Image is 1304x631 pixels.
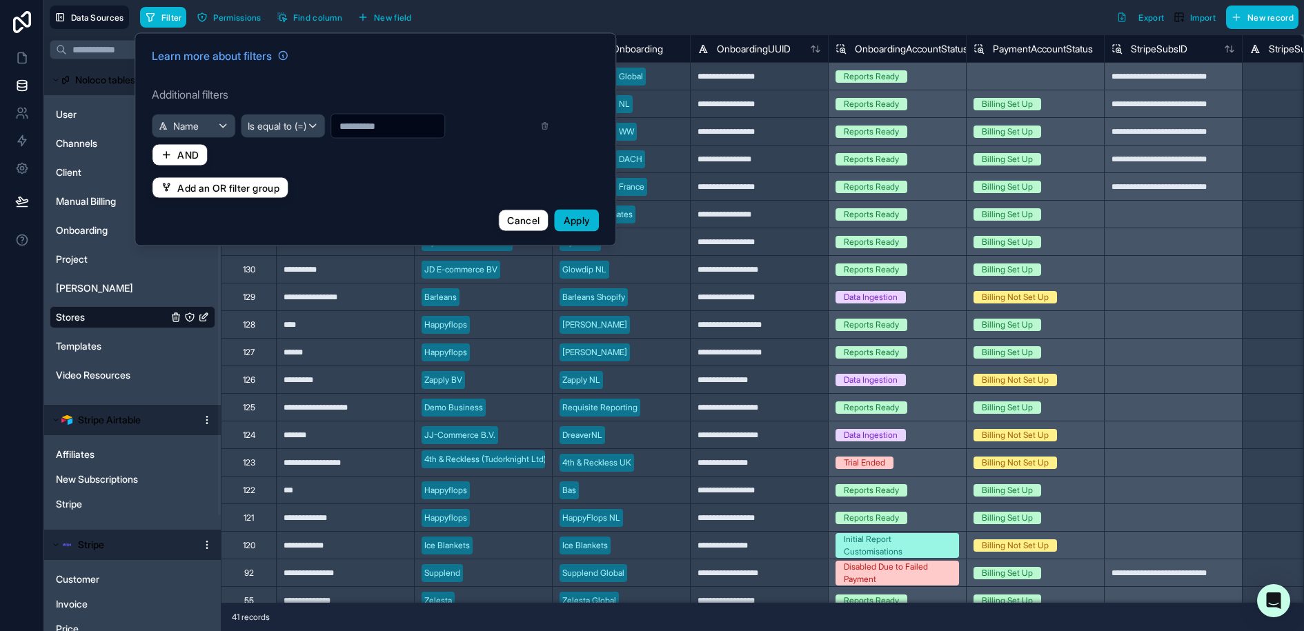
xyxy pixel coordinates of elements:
[50,219,215,241] div: Onboarding
[173,119,199,133] span: Name
[579,42,663,56] span: StoresxOnboarding
[50,6,129,29] button: Data Sources
[244,512,254,523] div: 121
[374,12,412,23] span: New field
[564,214,591,226] span: Apply
[243,319,255,330] div: 128
[424,484,467,497] div: Happyflops
[424,567,460,579] div: Supplend
[78,413,141,427] span: Stripe Airtable
[56,194,168,208] a: Manual Billing
[56,281,133,295] span: [PERSON_NAME]
[562,512,620,524] div: HappyFlops NL
[78,538,104,552] span: Stripe
[993,42,1093,56] span: PaymentAccountStatus
[232,612,270,623] span: 41 records
[152,114,235,138] button: Name
[424,401,483,414] div: Demo Business
[243,430,255,441] div: 124
[50,468,215,490] div: New Subscriptions
[293,12,342,23] span: Find column
[424,512,467,524] div: Happyflops
[56,472,181,486] a: New Subscriptions
[244,595,254,606] div: 55
[56,223,168,237] a: Onboarding
[192,7,271,28] a: Permissions
[562,457,631,469] div: 4th & Reckless UK
[562,346,627,359] div: [PERSON_NAME]
[562,263,606,276] div: Glowdip NL
[152,177,288,199] button: Add an OR filter group
[424,291,457,303] div: Barleans
[562,291,625,303] div: Barleans Shopify
[56,194,116,208] span: Manual Billing
[424,374,462,386] div: Zapply BV
[241,114,325,138] button: Is equal to (=)
[498,210,549,232] button: Cancel
[50,248,215,270] div: Project
[1169,6,1221,29] button: Import
[1247,12,1294,23] span: New record
[56,137,168,150] a: Channels
[161,12,182,23] span: Filter
[1257,584,1290,617] div: Open Intercom Messenger
[56,497,181,511] a: Stripe
[50,568,215,590] div: Customer
[152,144,208,166] button: AND
[243,485,255,496] div: 122
[50,132,215,154] div: Channels
[243,292,255,303] div: 129
[56,572,99,586] span: Customer
[61,414,72,425] img: Airtable Logo
[56,252,88,266] span: Project
[192,7,266,28] button: Permissions
[243,402,255,413] div: 125
[507,214,540,226] span: Cancel
[424,594,452,607] div: Zelesta
[562,319,627,331] div: [PERSON_NAME]
[424,539,470,552] div: Ice Blankets
[555,210,600,232] button: Apply
[56,448,181,461] a: Affiliates
[424,429,495,441] div: JJ-Commerce B.V.
[50,364,215,386] div: Video Resources
[56,368,168,382] a: Video Resources
[56,310,85,324] span: Stores
[75,73,135,87] span: Noloco tables
[56,108,77,121] span: User
[61,539,72,550] img: svg+xml,%3c
[56,597,181,611] a: Invoice
[56,339,168,353] a: Templates
[424,346,467,359] div: Happyflops
[424,453,546,465] div: 4th & Reckless (Tudorknight Ltd)
[56,252,168,266] a: Project
[353,7,417,28] button: New field
[56,166,168,179] a: Client
[50,493,215,515] div: Stripe
[56,339,101,353] span: Templates
[56,597,88,611] span: Invoice
[56,368,130,382] span: Video Resources
[50,443,215,465] div: Affiliates
[244,568,254,579] div: 92
[50,535,196,554] button: Stripe
[243,540,255,551] div: 120
[152,48,288,64] a: Learn more about filters
[243,457,255,468] div: 123
[56,166,81,179] span: Client
[213,12,261,23] span: Permissions
[56,137,97,150] span: Channels
[56,572,181,586] a: Customer
[243,347,255,358] div: 127
[562,429,602,441] div: DreaverNL
[50,103,215,126] div: User
[56,448,95,461] span: Affiliates
[1112,6,1169,29] button: Export
[50,190,215,212] div: Manual Billing
[177,181,279,194] span: Add an OR filter group
[562,374,600,386] div: Zapply NL
[56,310,168,324] a: Stores
[424,319,467,331] div: Happyflops
[50,70,207,90] button: Noloco tables
[562,539,608,552] div: Ice Blankets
